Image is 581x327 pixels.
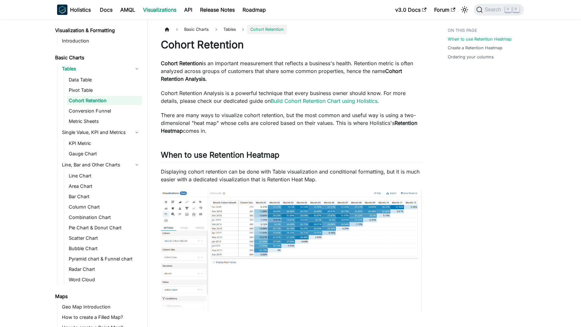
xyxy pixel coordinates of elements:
p: Cohort Retention Analysis is a powerful technique that every business owner should know. For more... [161,89,422,105]
nav: Breadcrumbs [161,25,422,34]
span: Basic Charts [181,25,212,34]
button: Switch between dark and light mode (currently light mode) [459,5,470,15]
a: Conversion Funnel [67,106,142,115]
a: Pyramid chart & Funnel chart [67,254,142,263]
a: Visualizations [139,5,180,15]
img: Holistics [57,5,67,15]
button: Search (Command+K) [474,4,524,16]
a: Area Chart [67,182,142,191]
p: Displaying cohort retention can be done with Table visualization and conditional formatting, but ... [161,168,422,183]
a: Home page [161,25,173,34]
a: Word Cloud [67,275,142,284]
a: Cohort Retention [67,96,142,105]
span: Cohort Retention [247,25,287,34]
a: KPI Metric [67,139,142,148]
a: Scatter Chart [67,234,142,243]
kbd: K [513,6,519,12]
h2: When to use Retention Heatmap [161,150,422,163]
a: Column Chart [67,202,142,212]
a: Metric Sheets [67,117,142,126]
a: Radar Chart [67,265,142,274]
nav: Docs sidebar [51,19,148,327]
a: Basic Charts [53,53,142,62]
a: Pie Chart & Donut Chart [67,223,142,232]
a: Tables [60,64,142,74]
span: Tables [220,25,239,34]
h1: Cohort Retention [161,38,422,51]
a: Data Table [67,75,142,84]
p: is an important measurement that reflects a business's health. Retention metric is often analyzed... [161,59,422,83]
a: Docs [96,5,116,15]
a: When to use Retention Heatmap [448,36,512,42]
span: Search [483,7,505,13]
a: Gauge Chart [67,149,142,158]
a: Create a Retention Heatmap [448,45,503,51]
a: Combination Chart [67,213,142,222]
strong: Cohort Retention [161,60,202,67]
p: There are many ways to visualize cohort retention, but the most common and useful way is using a ... [161,111,422,135]
a: Introduction [60,36,142,45]
a: Line Chart [67,171,142,180]
a: Ordering your columns [448,54,494,60]
a: API [180,5,196,15]
a: Single Value, KPI and Metrics [60,127,142,138]
b: Holistics [70,6,91,14]
a: Visualization & Formatting [53,26,142,35]
a: HolisticsHolistics [57,5,91,15]
a: Bar Chart [67,192,142,201]
a: Forum [430,5,459,15]
a: v3.0 Docs [391,5,430,15]
kbd: ⌘ [505,6,511,12]
a: Bubble Chart [67,244,142,253]
a: Line, Bar and Other Charts [60,160,142,170]
a: Build Cohort Retention Chart using Holistics [271,98,377,104]
a: AMQL [116,5,139,15]
a: Roadmap [239,5,270,15]
a: Release Notes [196,5,239,15]
a: Pivot Table [67,86,142,95]
a: Maps [53,292,142,301]
a: How to create a Filled Map? [60,313,142,322]
a: Geo Map Introduction [60,302,142,311]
